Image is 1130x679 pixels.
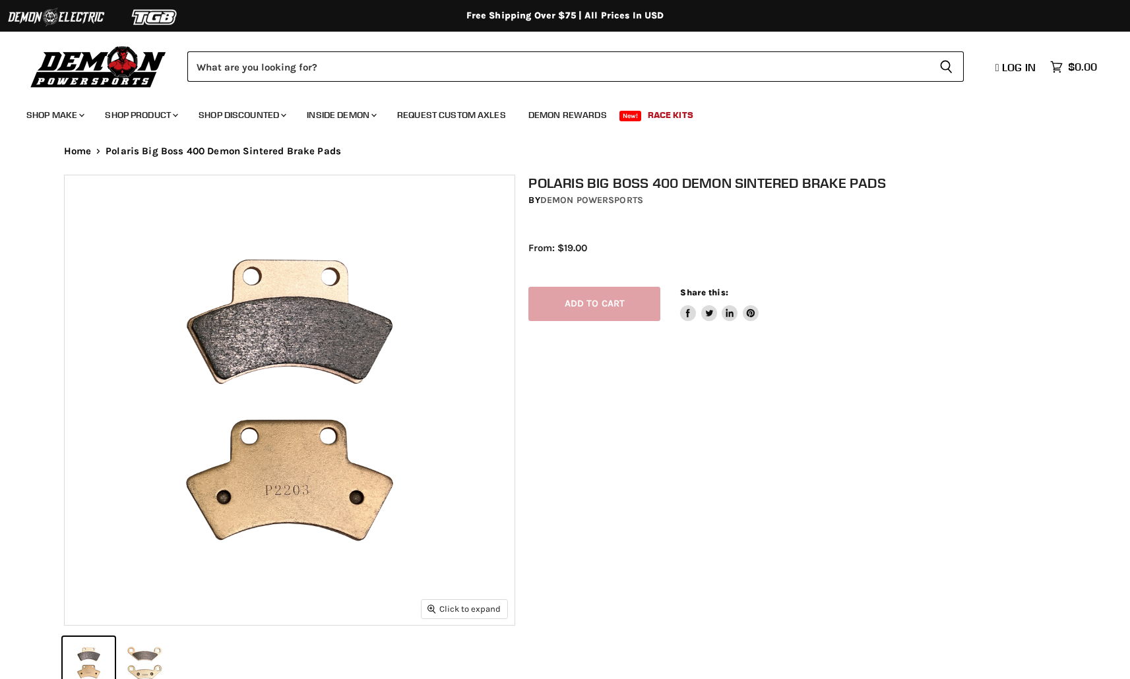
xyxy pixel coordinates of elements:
[1068,61,1097,73] span: $0.00
[7,5,106,30] img: Demon Electric Logo 2
[528,242,587,254] span: From: $19.00
[680,287,759,322] aside: Share this:
[1044,57,1104,76] a: $0.00
[638,102,703,129] a: Race Kits
[540,194,643,206] a: Demon Powersports
[1002,61,1036,74] span: Log in
[528,193,1080,208] div: by
[64,146,92,157] a: Home
[528,175,1080,191] h1: Polaris Big Boss 400 Demon Sintered Brake Pads
[387,102,516,129] a: Request Custom Axles
[26,43,171,90] img: Demon Powersports
[106,146,341,157] span: Polaris Big Boss 400 Demon Sintered Brake Pads
[680,287,728,297] span: Share this:
[619,111,642,121] span: New!
[427,604,501,614] span: Click to expand
[189,102,294,129] a: Shop Discounted
[187,51,929,82] input: Search
[106,5,204,30] img: TGB Logo 2
[16,96,1094,129] ul: Main menu
[38,10,1093,22] div: Free Shipping Over $75 | All Prices In USD
[38,146,1093,157] nav: Breadcrumbs
[95,102,186,129] a: Shop Product
[929,51,964,82] button: Search
[422,600,507,618] button: Click to expand
[187,51,964,82] form: Product
[65,175,515,625] img: Polaris Big Boss 400 Demon Sintered Brake Pads
[989,61,1044,73] a: Log in
[518,102,617,129] a: Demon Rewards
[16,102,92,129] a: Shop Make
[297,102,385,129] a: Inside Demon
